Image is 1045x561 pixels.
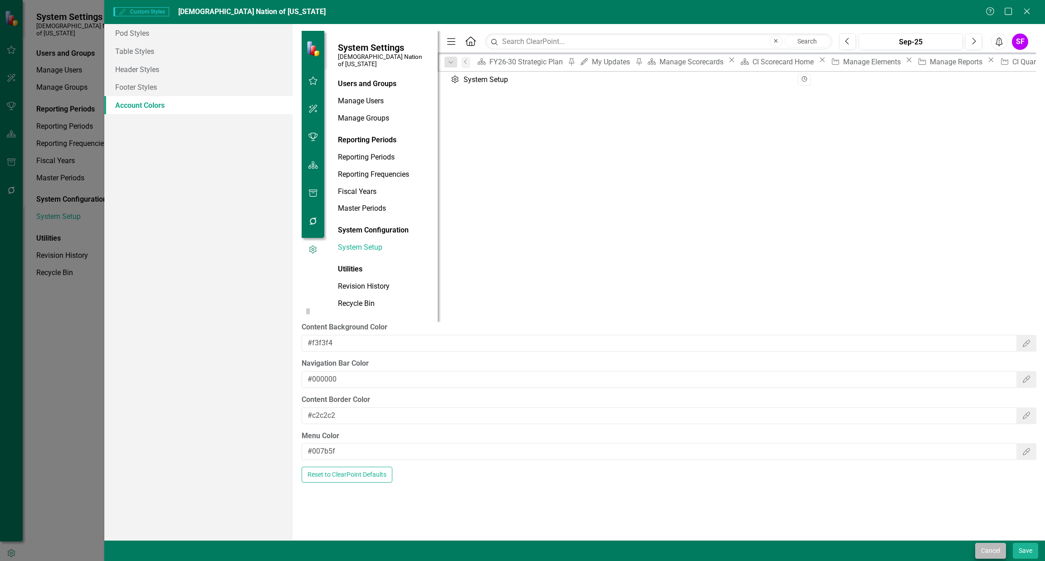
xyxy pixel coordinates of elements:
[930,56,985,68] div: Manage Reports
[975,543,1006,559] button: Cancel
[828,56,903,68] a: Manage Elements
[338,225,429,236] div: System Configuration
[859,34,963,50] button: Sep-25
[338,42,429,53] span: System Settings
[302,395,1036,405] label: Content Border Color
[113,7,169,16] span: Custom Styles
[785,35,830,48] button: Search
[306,41,322,57] img: ClearPoint Strategy
[302,358,1036,369] label: Navigation Bar Color
[915,56,985,68] a: Manage Reports
[338,169,429,180] a: Reporting Frequencies
[338,187,429,197] a: Fiscal Years
[302,322,1036,333] label: Content Background Color
[737,56,816,68] a: CI Scorecard Home
[302,431,1036,441] label: Menu Color
[1012,34,1028,50] button: SF
[1013,543,1038,559] button: Save
[338,242,429,253] a: System Setup
[338,113,429,124] a: Manage Groups
[338,203,429,214] a: Master Periods
[338,281,429,292] a: Revision History
[338,264,429,275] div: Utilities
[302,371,1017,388] input: Select Color...
[338,152,429,163] a: Reporting Periods
[485,34,832,49] input: Search ClearPoint...
[338,79,429,89] div: Users and Groups
[104,60,293,78] a: Header Styles
[104,78,293,96] a: Footer Styles
[843,56,903,68] div: Manage Elements
[302,407,1017,424] input: Select Color...
[338,299,429,309] a: Recycle Bin
[592,56,633,68] div: My Updates
[302,443,1017,460] input: Select Color...
[450,75,511,85] div: System Setup
[338,53,429,68] small: [DEMOGRAPHIC_DATA] Nation of [US_STATE]
[104,42,293,60] a: Table Styles
[104,96,293,114] a: Account Colors
[752,56,816,68] div: CI Scorecard Home
[474,56,566,68] a: FY26-30 Strategic Plan
[302,335,1017,352] input: Select Color...
[862,37,960,48] div: Sep-25
[659,56,726,68] div: Manage Scorecards
[104,24,293,42] a: Pod Styles
[338,135,429,145] div: Reporting Periods
[797,38,817,45] span: Search
[178,7,326,16] span: [DEMOGRAPHIC_DATA] Nation of [US_STATE]
[489,56,566,68] div: FY26-30 Strategic Plan
[338,96,429,106] a: Manage Users
[645,56,726,68] a: Manage Scorecards
[302,467,392,483] button: Reset to ClearPoint Defaults
[577,56,633,68] a: My Updates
